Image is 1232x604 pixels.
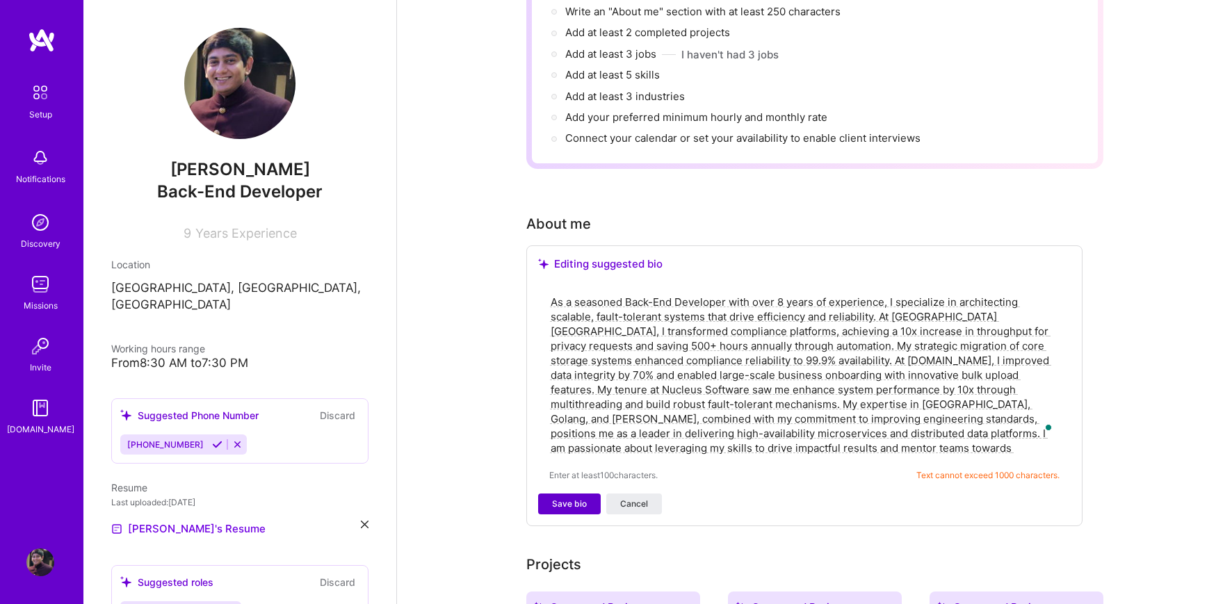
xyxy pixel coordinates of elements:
div: Suggested Phone Number [120,408,259,423]
div: Suggested roles [120,575,213,589]
button: Cancel [606,493,662,514]
span: Add at least 3 industries [565,90,685,103]
img: setup [26,78,55,107]
span: Connect your calendar or set your availability to enable client interviews [565,131,921,145]
button: Discard [316,574,359,590]
img: logo [28,28,56,53]
span: Working hours range [111,343,205,354]
i: icon SuggestedTeams [120,409,132,421]
div: From 8:30 AM to 7:30 PM [111,356,368,370]
img: discovery [26,209,54,236]
p: [GEOGRAPHIC_DATA], [GEOGRAPHIC_DATA], [GEOGRAPHIC_DATA] [111,280,368,313]
i: icon SuggestedTeams [120,576,132,588]
img: User Avatar [184,28,295,139]
span: Write an "About me" section with at least 250 characters [565,5,843,18]
span: Text cannot exceed 1000 characters. [916,468,1060,482]
button: Discard [316,407,359,423]
button: Save bio [538,493,601,514]
i: Reject [232,439,243,450]
span: Add your preferred minimum hourly and monthly rate [565,111,827,124]
span: [PHONE_NUMBER] [127,439,204,450]
div: Discovery [21,236,60,251]
div: [DOMAIN_NAME] [7,422,74,436]
span: Add at least 5 skills [565,68,660,81]
div: Add projects you've worked on [526,554,581,575]
span: Enter at least 100 characters. [549,468,658,482]
div: Setup [29,107,52,122]
div: Last uploaded: [DATE] [111,495,368,509]
i: icon Close [361,521,368,528]
span: 9 [184,226,191,240]
div: Notifications [16,172,65,186]
div: Invite [30,360,51,375]
div: About me [526,213,591,234]
span: Resume [111,482,147,493]
span: Add at least 2 completed projects [565,26,730,39]
img: bell [26,144,54,172]
button: I haven't had 3 jobs [681,47,779,62]
div: Location [111,257,368,272]
a: [PERSON_NAME]'s Resume [111,521,266,537]
span: [PERSON_NAME] [111,159,368,180]
div: Editing suggested bio [538,257,1071,271]
div: Missions [24,298,58,313]
img: Invite [26,332,54,360]
i: icon SuggestedTeams [538,259,549,269]
img: Resume [111,523,122,534]
span: Save bio [552,498,587,510]
textarea: To enrich screen reader interactions, please activate Accessibility in Grammarly extension settings [549,293,1060,457]
span: Years Experience [195,226,297,240]
img: User Avatar [26,548,54,576]
div: Projects [526,554,581,575]
i: Accept [212,439,222,450]
span: Cancel [620,498,648,510]
img: teamwork [26,270,54,298]
span: Add at least 3 jobs [565,47,656,60]
img: guide book [26,394,54,422]
a: User Avatar [23,548,58,576]
span: Back-End Developer [157,181,323,202]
